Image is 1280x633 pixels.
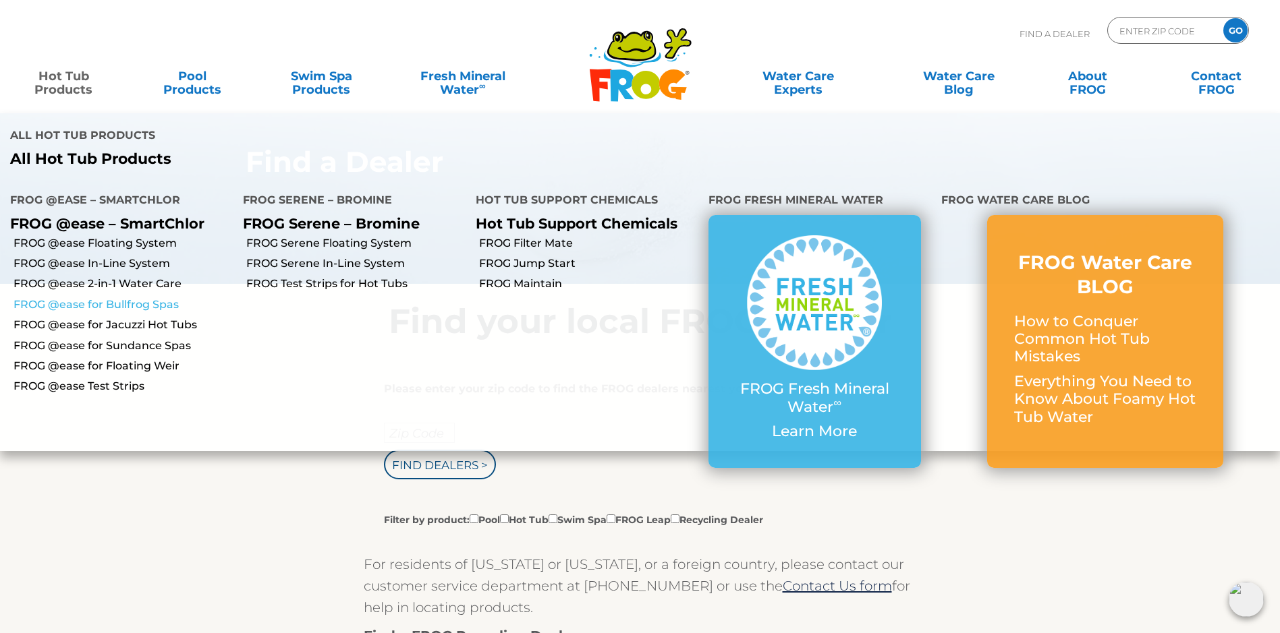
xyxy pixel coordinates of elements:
input: Filter by product:PoolHot TubSwim SpaFROG LeapRecycling Dealer [500,514,509,523]
h4: FROG Water Care Blog [941,188,1270,215]
h4: FROG Fresh Mineral Water [708,188,921,215]
input: Filter by product:PoolHot TubSwim SpaFROG LeapRecycling Dealer [470,514,478,523]
a: Swim SpaProducts [271,63,372,90]
a: FROG Test Strips for Hot Tubs [246,276,466,291]
a: FROG Jump Start [479,256,698,271]
a: Hot TubProducts [13,63,114,90]
a: FROG Serene Floating System [246,236,466,251]
input: Filter by product:PoolHot TubSwim SpaFROG LeapRecycling Dealer [549,514,557,523]
p: FROG @ease – SmartChlor [10,215,223,232]
a: Contact Us form [783,578,892,594]
a: Water CareBlog [908,63,1009,90]
p: Learn More [735,423,894,440]
h4: FROG @ease – SmartChlor [10,188,223,215]
h4: All Hot Tub Products [10,123,630,150]
p: Everything You Need to Know About Foamy Hot Tub Water [1014,373,1196,426]
a: ContactFROG [1166,63,1267,90]
a: FROG @ease for Sundance Spas [13,338,233,353]
a: PoolProducts [142,63,243,90]
a: FROG Maintain [479,276,698,291]
img: openIcon [1229,582,1264,617]
p: FROG Fresh Mineral Water [735,380,894,416]
a: FROG Water Care BLOG How to Conquer Common Hot Tub Mistakes Everything You Need to Know About Foa... [1014,250,1196,433]
a: FROG @ease for Floating Weir [13,359,233,373]
a: FROG @ease Test Strips [13,379,233,394]
a: Fresh MineralWater∞ [400,63,526,90]
a: FROG @ease for Jacuzzi Hot Tubs [13,318,233,332]
p: Find A Dealer [1020,17,1090,51]
input: Filter by product:PoolHot TubSwim SpaFROG LeapRecycling Dealer [607,514,615,523]
sup: ∞ [479,80,486,91]
input: GO [1223,18,1248,42]
a: FROG @ease Floating System [13,236,233,251]
a: AboutFROG [1037,63,1138,90]
p: For residents of [US_STATE] or [US_STATE], or a foreign country, please contact our customer serv... [364,553,917,618]
p: Hot Tub Support Chemicals [476,215,688,232]
input: Find Dealers > [384,450,496,479]
a: FROG Fresh Mineral Water∞ Learn More [735,235,894,447]
h3: FROG Water Care BLOG [1014,250,1196,299]
p: FROG Serene – Bromine [243,215,455,232]
h4: FROG Serene – Bromine [243,188,455,215]
input: Zip Code Form [1118,21,1209,40]
h4: Hot Tub Support Chemicals [476,188,688,215]
label: Filter by product: Pool Hot Tub Swim Spa FROG Leap Recycling Dealer [384,512,763,526]
a: All Hot Tub Products [10,150,630,168]
sup: ∞ [833,396,841,409]
a: FROG @ease 2-in-1 Water Care [13,276,233,291]
a: FROG @ease for Bullfrog Spas [13,297,233,312]
a: Water CareExperts [717,63,880,90]
a: FROG Serene In-Line System [246,256,466,271]
a: FROG Filter Mate [479,236,698,251]
p: How to Conquer Common Hot Tub Mistakes [1014,313,1196,366]
input: Filter by product:PoolHot TubSwim SpaFROG LeapRecycling Dealer [671,514,679,523]
a: FROG @ease In-Line System [13,256,233,271]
